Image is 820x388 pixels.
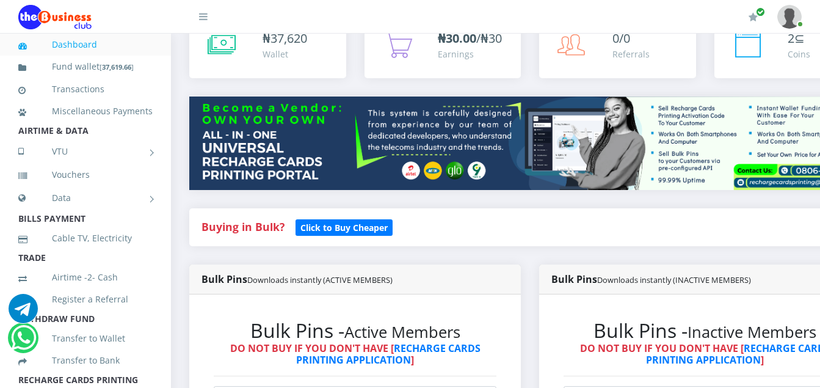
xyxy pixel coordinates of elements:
small: Active Members [344,321,460,343]
a: Dashboard [18,31,153,59]
a: Transfer to Wallet [18,324,153,353]
small: Inactive Members [688,321,816,343]
small: [ ] [100,62,134,71]
a: Chat for support [9,303,38,323]
span: 0/0 [612,30,630,46]
a: ₦30.00/₦30 Earnings [365,17,521,78]
a: Vouchers [18,161,153,189]
a: ₦37,620 Wallet [189,17,346,78]
small: Downloads instantly (INACTIVE MEMBERS) [597,274,751,285]
a: Register a Referral [18,285,153,313]
strong: Bulk Pins [551,273,751,286]
a: Fund wallet[37,619.66] [18,53,153,81]
a: Chat for support [11,332,36,353]
a: Transactions [18,75,153,103]
a: Data [18,183,153,213]
b: Click to Buy Cheaper [300,222,388,233]
span: Renew/Upgrade Subscription [756,7,765,16]
a: Cable TV, Electricity [18,224,153,252]
div: ⊆ [788,29,810,48]
a: Airtime -2- Cash [18,263,153,291]
div: Coins [788,48,810,60]
a: 0/0 Referrals [539,17,696,78]
strong: Bulk Pins [201,273,393,286]
span: /₦30 [438,30,502,46]
a: Transfer to Bank [18,346,153,375]
div: Earnings [438,48,502,60]
span: 37,620 [270,30,307,46]
i: Renew/Upgrade Subscription [749,12,758,22]
h2: Bulk Pins - [214,319,496,342]
b: 37,619.66 [102,62,131,71]
div: Wallet [263,48,307,60]
a: Click to Buy Cheaper [296,219,393,234]
a: Miscellaneous Payments [18,97,153,125]
img: User [777,5,802,29]
strong: DO NOT BUY IF YOU DON'T HAVE [ ] [230,342,481,367]
b: ₦30.00 [438,30,476,46]
a: VTU [18,136,153,167]
div: ₦ [263,29,307,48]
a: RECHARGE CARDS PRINTING APPLICATION [296,342,481,367]
small: Downloads instantly (ACTIVE MEMBERS) [247,274,393,285]
div: Referrals [612,48,650,60]
strong: Buying in Bulk? [201,219,285,234]
span: 2 [788,30,794,46]
img: Logo [18,5,92,29]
